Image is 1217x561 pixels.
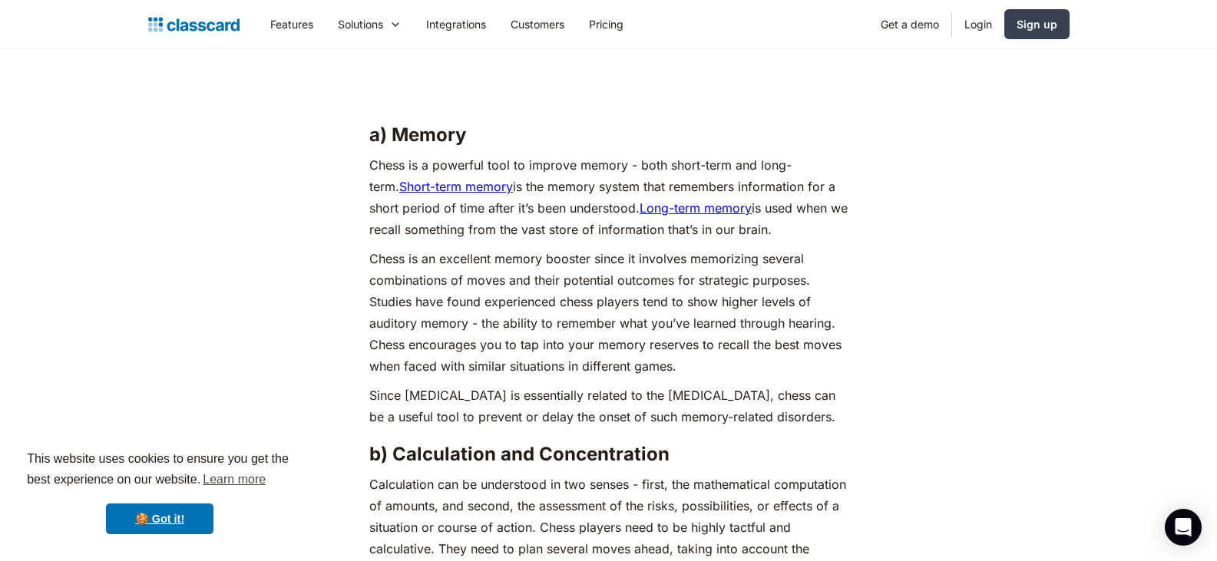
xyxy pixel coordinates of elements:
a: Long-term memory [640,200,752,216]
div: cookieconsent [12,435,307,549]
a: learn more about cookies [200,468,268,491]
a: Get a demo [868,7,951,41]
p: Chess is an excellent memory booster since it involves memorizing several combinations of moves a... [369,248,848,377]
a: home [148,14,240,35]
div: Sign up [1017,16,1057,32]
div: Open Intercom Messenger [1165,509,1202,546]
div: Solutions [338,16,383,32]
p: ‍ [369,87,848,108]
a: Integrations [414,7,498,41]
a: Customers [498,7,577,41]
h3: a) Memory [369,124,848,147]
h3: b) Calculation and Concentration [369,443,848,466]
a: Short-term memory [399,179,513,194]
div: Solutions [326,7,414,41]
p: Since [MEDICAL_DATA] is essentially related to the [MEDICAL_DATA], chess can be a useful tool to ... [369,384,848,427]
span: This website uses cookies to ensure you get the best experience on our website. [27,450,293,491]
a: dismiss cookie message [106,503,213,534]
a: Sign up [1004,9,1070,39]
p: Chess is a powerful tool to improve memory - both short-term and long-term. is the memory system ... [369,154,848,240]
a: Features [258,7,326,41]
a: Login [952,7,1004,41]
a: Pricing [577,7,636,41]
